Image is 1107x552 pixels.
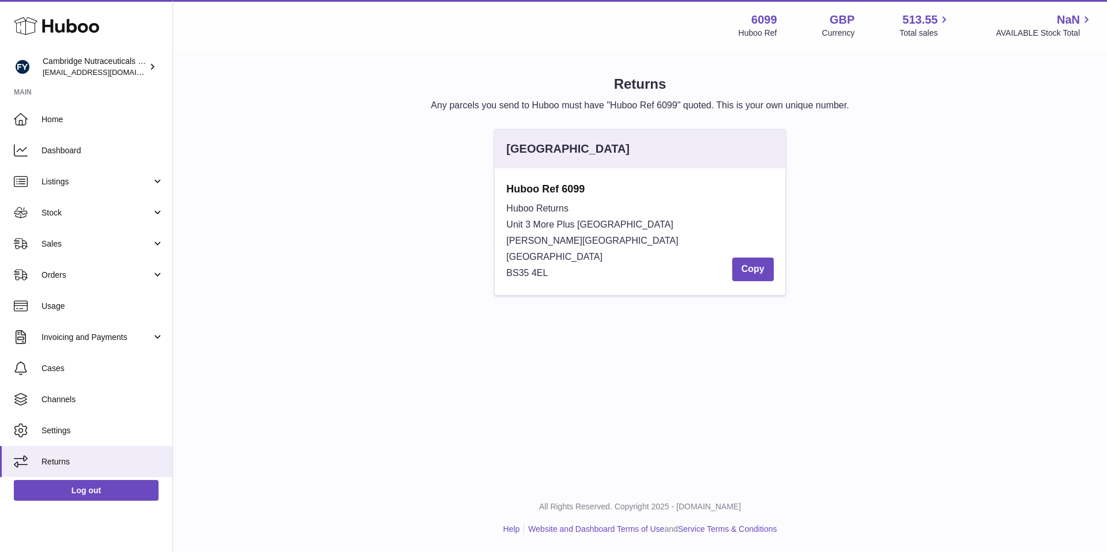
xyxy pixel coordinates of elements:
[902,12,937,28] span: 513.55
[1057,12,1080,28] span: NaN
[506,252,603,262] span: [GEOGRAPHIC_DATA]
[524,524,777,535] li: and
[506,141,630,157] div: [GEOGRAPHIC_DATA]
[42,363,164,374] span: Cases
[42,239,152,249] span: Sales
[503,524,520,534] a: Help
[751,12,777,28] strong: 6099
[506,203,568,213] span: Huboo Returns
[996,12,1093,39] a: NaN AVAILABLE Stock Total
[506,268,548,278] span: BS35 4EL
[42,394,164,405] span: Channels
[506,236,678,245] span: [PERSON_NAME][GEOGRAPHIC_DATA]
[830,12,854,28] strong: GBP
[42,145,164,156] span: Dashboard
[899,28,951,39] span: Total sales
[732,258,774,281] button: Copy
[42,176,152,187] span: Listings
[42,270,152,281] span: Orders
[14,480,159,501] a: Log out
[191,75,1089,93] h1: Returns
[996,28,1093,39] span: AVAILABLE Stock Total
[43,67,170,77] span: [EMAIL_ADDRESS][DOMAIN_NAME]
[182,501,1098,512] p: All Rights Reserved. Copyright 2025 - [DOMAIN_NAME]
[899,12,951,39] a: 513.55 Total sales
[42,114,164,125] span: Home
[14,58,31,75] img: huboo@camnutra.com
[42,332,152,343] span: Invoicing and Payments
[42,456,164,467] span: Returns
[506,220,673,229] span: Unit 3 More Plus [GEOGRAPHIC_DATA]
[822,28,855,39] div: Currency
[43,56,146,78] div: Cambridge Nutraceuticals Ltd
[42,207,152,218] span: Stock
[528,524,664,534] a: Website and Dashboard Terms of Use
[739,28,777,39] div: Huboo Ref
[42,425,164,436] span: Settings
[191,99,1089,112] p: Any parcels you send to Huboo must have "Huboo Ref 6099" quoted. This is your own unique number.
[42,301,164,312] span: Usage
[506,182,773,196] strong: Huboo Ref 6099
[678,524,777,534] a: Service Terms & Conditions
